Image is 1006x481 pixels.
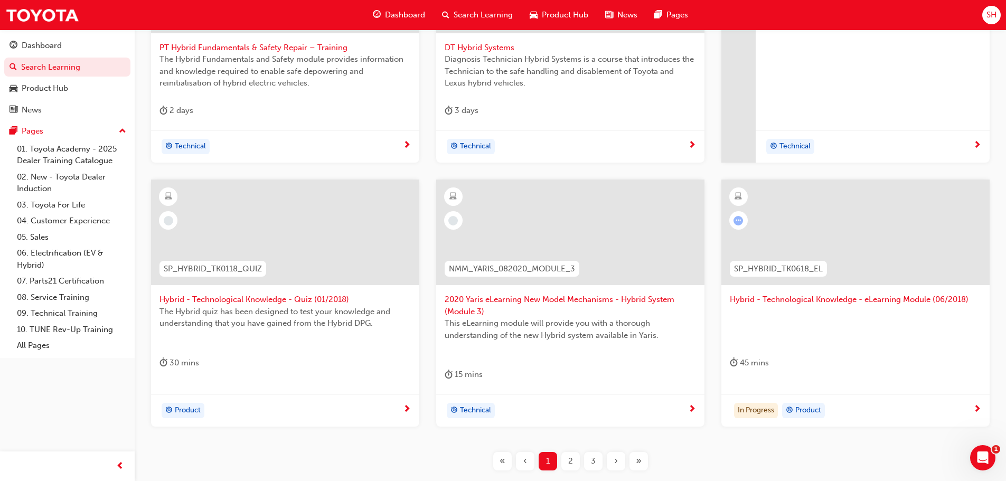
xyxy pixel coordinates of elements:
[730,294,981,306] span: Hybrid - Technological Knowledge - eLearning Module (06/2018)
[175,404,201,417] span: Product
[770,140,777,154] span: target-icon
[165,190,172,204] span: learningResourceType_ELEARNING-icon
[582,452,605,470] button: Page 3
[4,121,130,141] button: Pages
[450,404,458,418] span: target-icon
[4,100,130,120] a: News
[735,190,742,204] span: learningResourceType_ELEARNING-icon
[10,127,17,136] span: pages-icon
[445,368,453,381] span: duration-icon
[449,190,457,204] span: learningResourceType_ELEARNING-icon
[13,289,130,306] a: 08. Service Training
[521,4,597,26] a: car-iconProduct Hub
[4,36,130,55] a: Dashboard
[4,34,130,121] button: DashboardSearch LearningProduct HubNews
[13,229,130,246] a: 05. Sales
[13,197,130,213] a: 03. Toyota For Life
[403,141,411,150] span: next-icon
[373,8,381,22] span: guage-icon
[973,405,981,414] span: next-icon
[436,180,704,427] a: NMM_YARIS_082020_MODULE_32020 Yaris eLearning New Model Mechanisms - Hybrid System (Module 3)This...
[460,404,491,417] span: Technical
[165,404,173,418] span: target-icon
[10,84,17,93] span: car-icon
[159,356,167,370] span: duration-icon
[22,82,68,95] div: Product Hub
[734,403,778,419] div: In Progress
[445,104,453,117] span: duration-icon
[636,455,642,467] span: »
[10,106,17,115] span: news-icon
[627,452,650,470] button: Last page
[445,53,696,89] span: Diagnosis Technician Hybrid Systems is a course that introduces the Technician to the safe handli...
[13,141,130,169] a: 01. Toyota Academy - 2025 Dealer Training Catalogue
[13,273,130,289] a: 07. Parts21 Certification
[175,140,206,153] span: Technical
[597,4,646,26] a: news-iconNews
[445,104,478,117] div: 3 days
[449,263,575,275] span: NMM_YARIS_082020_MODULE_3
[10,41,17,51] span: guage-icon
[688,141,696,150] span: next-icon
[542,9,588,21] span: Product Hub
[568,455,573,467] span: 2
[13,169,130,197] a: 02. New - Toyota Dealer Induction
[151,180,419,427] a: SP_HYBRID_TK0118_QUIZHybrid - Technological Knowledge - Quiz (01/2018)The Hybrid quiz has been de...
[445,294,696,317] span: 2020 Yaris eLearning New Model Mechanisms - Hybrid System (Module 3)
[164,216,173,225] span: learningRecordVerb_NONE-icon
[448,216,458,225] span: learningRecordVerb_NONE-icon
[970,445,995,470] iframe: Intercom live chat
[546,455,550,467] span: 1
[514,452,537,470] button: Previous page
[13,305,130,322] a: 09. Technical Training
[614,455,618,467] span: ›
[982,6,1001,24] button: SH
[992,445,1000,454] span: 1
[13,213,130,229] a: 04. Customer Experience
[591,455,596,467] span: 3
[537,452,559,470] button: Page 1
[646,4,697,26] a: pages-iconPages
[385,9,425,21] span: Dashboard
[5,3,79,27] img: Trak
[445,368,483,381] div: 15 mins
[530,8,538,22] span: car-icon
[116,460,124,473] span: prev-icon
[666,9,688,21] span: Pages
[721,180,990,427] a: SP_HYBRID_TK0618_ELHybrid - Technological Knowledge - eLearning Module (06/2018)duration-icon 45 ...
[491,452,514,470] button: First page
[10,63,17,72] span: search-icon
[445,317,696,341] span: This eLearning module will provide you with a thorough understanding of the new Hybrid system ava...
[605,452,627,470] button: Next page
[364,4,434,26] a: guage-iconDashboard
[159,294,411,306] span: Hybrid - Technological Knowledge - Quiz (01/2018)
[22,125,43,137] div: Pages
[730,356,769,370] div: 45 mins
[795,404,821,417] span: Product
[986,9,996,21] span: SH
[22,40,62,52] div: Dashboard
[159,104,193,117] div: 2 days
[605,8,613,22] span: news-icon
[22,104,42,116] div: News
[654,8,662,22] span: pages-icon
[4,58,130,77] a: Search Learning
[734,216,743,225] span: learningRecordVerb_ATTEMPT-icon
[164,263,262,275] span: SP_HYBRID_TK0118_QUIZ
[159,306,411,329] span: The Hybrid quiz has been designed to test your knowledge and understanding that you have gained f...
[119,125,126,138] span: up-icon
[500,455,505,467] span: «
[434,4,521,26] a: search-iconSearch Learning
[442,8,449,22] span: search-icon
[159,356,199,370] div: 30 mins
[4,79,130,98] a: Product Hub
[403,405,411,414] span: next-icon
[688,405,696,414] span: next-icon
[617,9,637,21] span: News
[13,245,130,273] a: 06. Electrification (EV & Hybrid)
[559,452,582,470] button: Page 2
[454,9,513,21] span: Search Learning
[460,140,491,153] span: Technical
[973,141,981,150] span: next-icon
